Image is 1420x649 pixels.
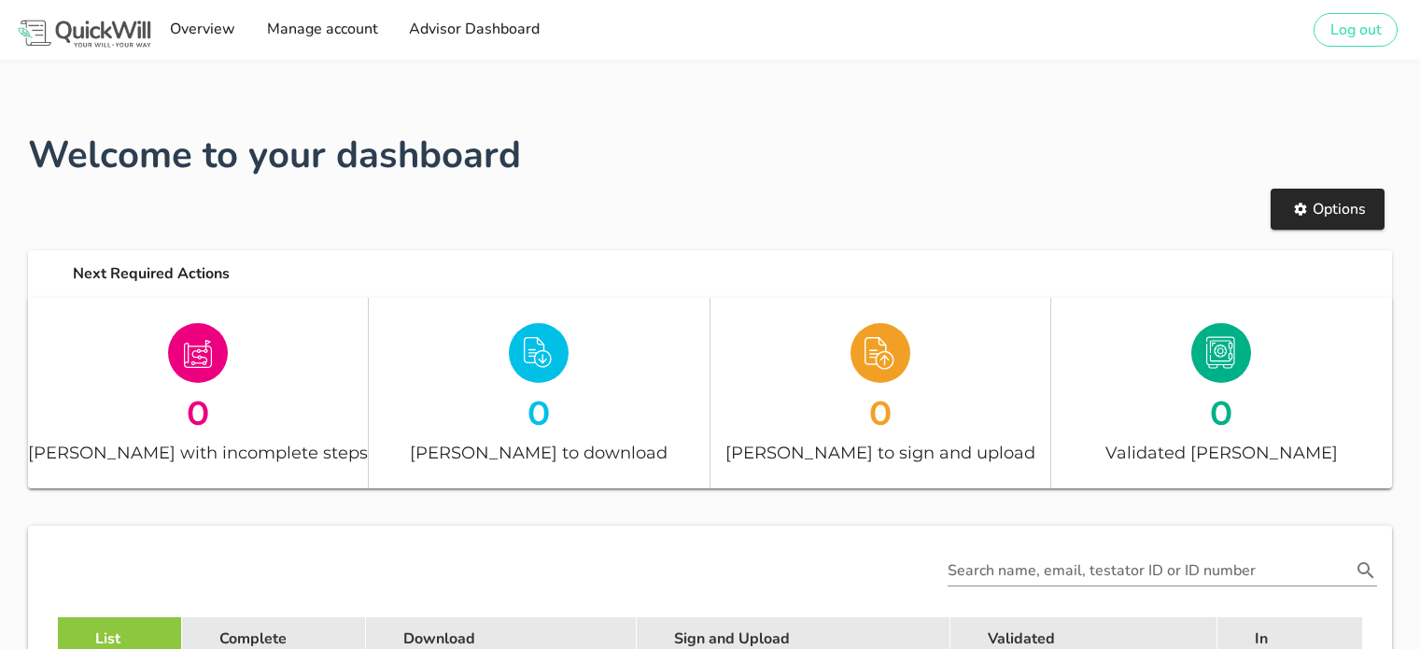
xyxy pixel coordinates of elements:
span: Advisor Dashboard [408,19,540,39]
div: [PERSON_NAME] to download [369,439,709,466]
div: Next Required Actions [58,250,1392,298]
a: Overview [163,11,241,49]
div: [PERSON_NAME] with incomplete steps [28,439,368,466]
div: 0 [369,396,709,429]
button: Search name, email, testator ID or ID number appended action [1349,558,1383,583]
button: Log out [1314,13,1398,47]
div: [PERSON_NAME] to sign and upload [710,439,1050,466]
span: Log out [1329,20,1382,40]
span: Overview [169,19,235,39]
a: Advisor Dashboard [402,11,545,49]
img: Logo [15,17,154,49]
div: Validated [PERSON_NAME] [1051,439,1392,466]
span: Options [1289,199,1366,219]
span: Manage account [265,19,377,39]
h1: Welcome to your dashboard [28,127,1392,183]
div: 0 [710,396,1050,429]
button: Options [1271,189,1385,230]
a: Manage account [260,11,383,49]
div: 0 [28,396,368,429]
div: 0 [1051,396,1392,429]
